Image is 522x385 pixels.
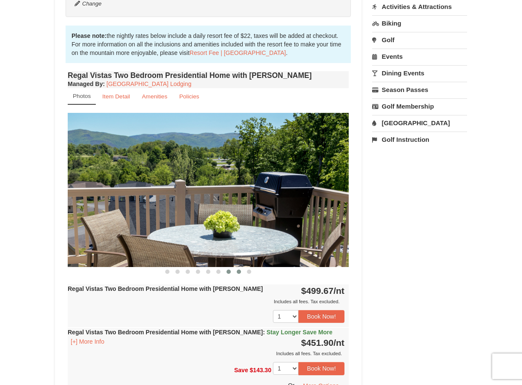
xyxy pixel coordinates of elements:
[142,93,167,100] small: Amenities
[372,32,467,48] a: Golf
[372,15,467,31] a: Biking
[189,49,286,56] a: Resort Fee | [GEOGRAPHIC_DATA]
[73,93,91,99] small: Photos
[333,286,344,296] span: /nt
[174,88,205,105] a: Policies
[68,71,349,80] h4: Regal Vistas Two Bedroom Presidential Home with [PERSON_NAME]
[106,80,191,87] a: [GEOGRAPHIC_DATA] Lodging
[298,362,344,375] button: Book Now!
[68,297,344,306] div: Includes all fees. Tax excluded.
[333,338,344,348] span: /nt
[68,349,344,358] div: Includes all fees. Tax excluded.
[68,80,103,87] span: Managed By
[68,329,333,336] strong: Regal Vistas Two Bedroom Presidential Home with [PERSON_NAME]
[136,88,173,105] a: Amenities
[250,367,272,374] span: $143.30
[66,26,351,63] div: the nightly rates below include a daily resort fee of $22, taxes will be added at checkout. For m...
[372,49,467,64] a: Events
[267,329,333,336] span: Stay Longer Save More
[68,337,107,346] button: [+] More Info
[372,82,467,98] a: Season Passes
[102,93,130,100] small: Item Detail
[234,367,248,374] span: Save
[97,88,135,105] a: Item Detail
[68,80,105,87] strong: :
[372,98,467,114] a: Golf Membership
[301,286,344,296] strong: $499.67
[372,65,467,81] a: Dining Events
[372,115,467,131] a: [GEOGRAPHIC_DATA]
[263,329,265,336] span: :
[72,32,106,39] strong: Please note:
[301,338,333,348] span: $451.90
[179,93,199,100] small: Policies
[68,88,96,105] a: Photos
[372,132,467,147] a: Golf Instruction
[68,113,349,267] img: 18876286-44-cfdc76d7.jpg
[68,285,263,292] strong: Regal Vistas Two Bedroom Presidential Home with [PERSON_NAME]
[298,310,344,323] button: Book Now!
